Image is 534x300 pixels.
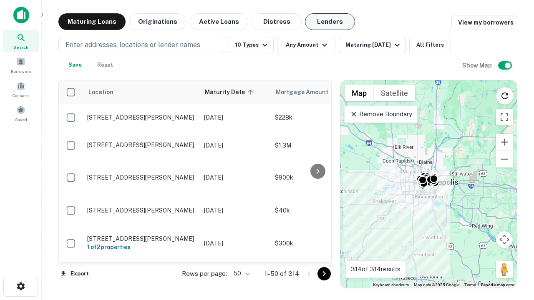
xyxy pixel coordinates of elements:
[87,242,196,252] h6: 1 of 2 properties
[496,109,513,125] button: Toggle fullscreen view
[3,54,39,76] a: Borrowers
[65,40,200,50] p: Enter addresses, locations or lender names
[496,261,513,278] button: Drag Pegman onto the map to open Street View
[3,78,39,100] a: Contacts
[350,109,412,119] p: Remove Boundary
[462,61,493,70] h6: Show Map
[275,141,358,150] p: $1.3M
[87,235,196,242] p: [STREET_ADDRESS][PERSON_NAME]
[62,57,88,73] button: Save your search to get updates of matches that match your search criteria.
[204,239,267,248] p: [DATE]
[345,40,402,50] div: Maturing [DATE]
[492,207,534,247] iframe: Chat Widget
[305,13,355,30] button: Lenders
[204,113,267,122] p: [DATE]
[496,151,513,167] button: Zoom out
[340,80,517,288] div: 0 0
[451,15,517,30] a: View my borrowers
[3,102,39,125] a: Saved
[373,282,409,288] button: Keyboard shortcuts
[13,44,28,50] span: Search
[3,30,39,52] a: Search
[277,37,335,53] button: Any Amount
[87,207,196,214] p: [STREET_ADDRESS][PERSON_NAME]
[92,57,118,73] button: Reset
[182,269,227,279] p: Rows per page:
[88,87,113,97] span: Location
[58,13,126,30] button: Maturing Loans
[11,68,31,75] span: Borrowers
[204,141,267,150] p: [DATE]
[343,277,370,288] img: Google
[409,37,451,53] button: All Filters
[205,87,256,97] span: Maturity Date
[481,282,514,287] a: Report a map error
[87,141,196,149] p: [STREET_ADDRESS][PERSON_NAME]
[200,80,271,104] th: Maturity Date
[275,206,358,215] p: $40k
[15,116,27,123] span: Saved
[87,114,196,121] p: [STREET_ADDRESS][PERSON_NAME]
[343,277,370,288] a: Open this area in Google Maps (opens a new window)
[275,173,358,182] p: $900k
[264,269,299,279] p: 1–50 of 314
[496,134,513,150] button: Zoom in
[58,37,225,53] button: Enter addresses, locations or lender names
[317,267,331,280] button: Go to next page
[276,87,339,97] span: Mortgage Amount
[271,80,363,104] th: Mortgage Amount
[345,85,374,101] button: Show street map
[13,7,29,23] img: capitalize-icon.png
[496,87,514,105] button: Reload search area
[83,80,200,104] th: Location
[129,13,186,30] button: Originations
[351,264,400,274] p: 314 of 314 results
[87,174,196,181] p: [STREET_ADDRESS][PERSON_NAME]
[204,173,267,182] p: [DATE]
[275,113,358,122] p: $228k
[229,37,274,53] button: 10 Types
[58,267,91,280] button: Export
[339,37,406,53] button: Maturing [DATE]
[204,206,267,215] p: [DATE]
[414,282,459,287] span: Map data ©2025 Google
[464,282,476,287] a: Terms (opens in new tab)
[252,13,302,30] button: Distress
[275,239,358,248] p: $300k
[374,85,415,101] button: Show satellite imagery
[190,13,248,30] button: Active Loans
[230,267,251,280] div: 50
[13,92,29,99] span: Contacts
